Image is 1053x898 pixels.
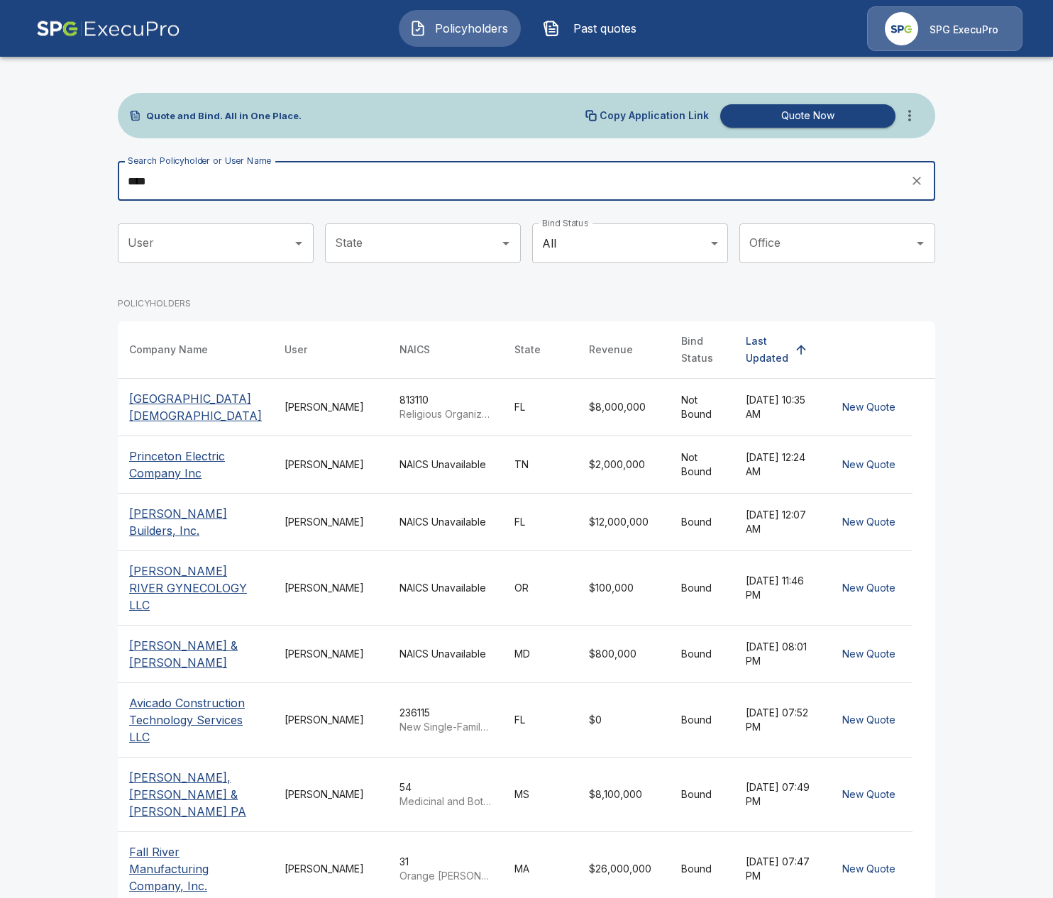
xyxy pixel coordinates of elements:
div: User [285,341,307,358]
button: clear search [906,170,927,192]
div: 813110 [399,393,492,421]
div: [PERSON_NAME] [285,713,377,727]
p: POLICYHOLDERS [118,297,191,310]
td: $12,000,000 [578,494,670,551]
td: [DATE] 12:07 AM [734,494,825,551]
td: FL [503,683,578,758]
div: [PERSON_NAME] [285,458,377,472]
p: [PERSON_NAME] & [PERSON_NAME] [129,637,262,671]
div: Company Name [129,341,208,358]
p: [PERSON_NAME] RIVER GYNECOLOGY LLC [129,562,262,614]
td: $2,000,000 [578,436,670,494]
button: Past quotes IconPast quotes [532,10,654,47]
td: NAICS Unavailable [388,551,503,626]
td: $8,000,000 [578,379,670,436]
button: more [895,101,924,130]
img: Past quotes Icon [543,20,560,37]
p: SPG ExecuPro [930,23,998,37]
td: NAICS Unavailable [388,436,503,494]
button: New Quote [837,782,901,808]
p: [GEOGRAPHIC_DATA][DEMOGRAPHIC_DATA] [129,390,262,424]
button: New Quote [837,509,901,536]
button: New Quote [837,394,901,421]
span: Policyholders [432,20,510,37]
button: Open [496,233,516,253]
div: [PERSON_NAME] [285,400,377,414]
button: New Quote [837,575,901,602]
td: [DATE] 07:49 PM [734,758,825,832]
button: New Quote [837,707,901,733]
p: Copy Application Link [600,111,709,121]
button: New Quote [837,641,901,667]
p: Medicinal and Botanical Manufacturing [399,794,492,809]
td: MS [503,758,578,832]
iframe: Chat Widget [982,830,1053,898]
div: State [514,341,541,358]
td: Bound [670,626,734,683]
div: 54 [399,780,492,809]
td: Bound [670,551,734,626]
td: NAICS Unavailable [388,626,503,683]
div: [PERSON_NAME] [285,515,377,529]
p: [PERSON_NAME], [PERSON_NAME] & [PERSON_NAME] PA [129,769,262,820]
td: [DATE] 10:35 AM [734,379,825,436]
a: Quote Now [715,104,895,128]
div: [PERSON_NAME] [285,647,377,661]
button: New Quote [837,856,901,882]
button: New Quote [837,452,901,478]
td: Bound [670,683,734,758]
div: 31 [399,855,492,883]
label: Bind Status [542,217,588,229]
td: [DATE] 12:24 AM [734,436,825,494]
img: AA Logo [36,6,180,51]
td: FL [503,494,578,551]
p: Princeton Electric Company Inc [129,448,262,482]
td: Bound [670,494,734,551]
button: Quote Now [720,104,895,128]
td: $100,000 [578,551,670,626]
td: [DATE] 08:01 PM [734,626,825,683]
div: NAICS [399,341,430,358]
p: Avicado Construction Technology Services LLC [129,694,262,745]
p: New Single-Family Housing Construction (except For-Sale Builders) [399,720,492,734]
div: All [532,223,728,263]
img: Agency Icon [885,12,918,45]
td: [DATE] 07:52 PM [734,683,825,758]
td: OR [503,551,578,626]
p: Fall River Manufacturing Company, Inc. [129,843,262,894]
button: Open [289,233,309,253]
div: [PERSON_NAME] [285,581,377,595]
div: Revenue [589,341,633,358]
span: Past quotes [566,20,644,37]
div: Last Updated [746,333,788,367]
p: Religious Organizations [399,407,492,421]
p: [PERSON_NAME] Builders, Inc. [129,505,262,539]
td: FL [503,379,578,436]
p: Quote and Bind. All in One Place. [146,111,302,121]
div: [PERSON_NAME] [285,787,377,802]
td: MD [503,626,578,683]
td: $0 [578,683,670,758]
button: Policyholders IconPolicyholders [399,10,521,47]
td: TN [503,436,578,494]
th: Bind Status [670,321,734,379]
td: NAICS Unavailable [388,494,503,551]
td: $800,000 [578,626,670,683]
div: [PERSON_NAME] [285,862,377,876]
td: [DATE] 11:46 PM [734,551,825,626]
button: Open [910,233,930,253]
div: 236115 [399,706,492,734]
td: Not Bound [670,436,734,494]
td: Not Bound [670,379,734,436]
p: Orange [PERSON_NAME] [399,869,492,883]
img: Policyholders Icon [409,20,426,37]
a: Agency IconSPG ExecuPro [867,6,1022,51]
td: $8,100,000 [578,758,670,832]
label: Search Policyholder or User Name [128,155,271,167]
td: Bound [670,758,734,832]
